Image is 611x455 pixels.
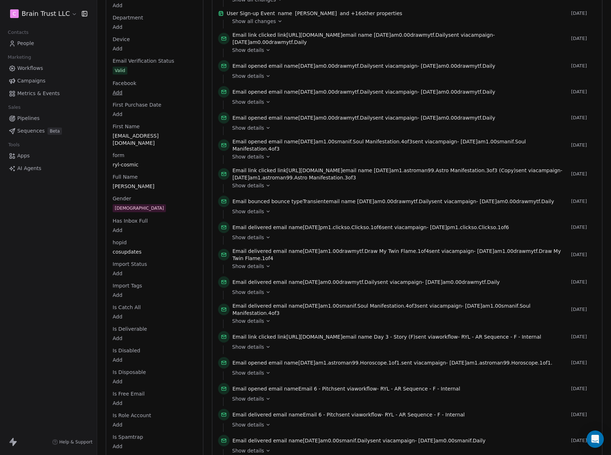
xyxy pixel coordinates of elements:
span: AI Agents [17,165,41,172]
a: Apps [6,150,91,162]
span: [DATE]am0.00drawmytf.Daily [425,279,500,285]
span: [DATE] [571,36,596,41]
span: [URL][DOMAIN_NAME] [286,334,343,340]
a: Show details [232,447,591,454]
span: email name sent via campaign - [232,302,568,317]
span: [URL][DOMAIN_NAME] [286,32,343,38]
span: Email 6 - Pitch [303,412,339,418]
span: [DATE] [571,224,596,230]
span: Show details [232,208,264,215]
span: RYL - AR Sequence - F - Internal [461,334,541,340]
span: Show details [232,395,264,402]
span: cosupdates [113,248,196,255]
span: Is Free Email [111,390,146,397]
span: Add [113,291,196,299]
span: Email opened [232,386,267,392]
span: Add [113,443,196,450]
span: [DATE] [571,334,596,340]
span: Apps [17,152,30,160]
span: Add [113,270,196,277]
span: Contacts [5,27,32,38]
a: Show details [232,234,591,241]
span: Email Verification Status [111,57,176,64]
span: Add [113,89,196,96]
span: form [111,152,126,159]
span: First Purchase Date [111,101,163,108]
span: email name sent via campaign - [232,138,568,152]
span: Show details [232,289,264,296]
span: Show details [232,124,264,131]
span: [DATE] [571,142,596,148]
span: User Sign-up Event [227,10,275,17]
a: Show details [232,46,591,54]
span: email name sent via workflow - [232,385,460,392]
span: name [278,10,292,17]
a: Show details [232,395,591,402]
span: Pipelines [17,115,40,122]
span: email name sent via workflow - [232,411,465,418]
a: People [6,37,91,49]
span: Import Tags [111,282,144,289]
span: [DATE] [571,10,596,16]
span: [DATE] [571,438,596,443]
span: [DATE] [571,412,596,418]
span: Workflows [17,64,43,72]
span: Add [113,227,196,234]
a: Show details [232,208,591,215]
span: Email opened [232,89,267,95]
span: Email delivered [232,438,271,443]
span: Email bounced [232,198,270,204]
a: AI Agents [6,162,91,174]
span: Add [113,313,196,320]
span: [DATE]am0.00drawmytf.Daily [421,89,495,95]
span: Campaigns [17,77,45,85]
span: [DATE]am1.00smanif.Soul Manifestation.4of3 [303,303,417,309]
span: Gender [111,195,133,202]
span: Add [113,335,196,342]
span: Tools [5,139,23,150]
span: Show details [232,447,264,454]
a: Workflows [6,62,91,74]
span: Email 6 - Pitch [298,386,334,392]
span: [DATE] [571,386,596,392]
a: Campaigns [6,75,91,87]
span: Facebook [111,80,138,87]
span: email name sent via campaign - [232,359,552,366]
span: hopid [111,239,128,246]
span: [DATE]am0.00drawmytf.Daily [303,279,377,285]
a: Metrics & Events [6,88,91,99]
span: Show details [232,317,264,325]
span: Show all changes [232,18,276,25]
a: Show details [232,98,591,106]
span: [DATE] [571,89,596,95]
span: link email name sent via workflow - [232,333,541,340]
span: [DATE] [571,307,596,312]
span: Email delivered [232,412,271,418]
a: Show details [232,153,591,160]
span: [EMAIL_ADDRESS][DOMAIN_NAME] [113,132,196,147]
button: CBrain Trust LLC [9,8,77,20]
span: Show details [232,72,264,80]
span: C [13,10,16,17]
span: Transient [303,198,326,204]
span: Email opened [232,63,267,69]
span: [DATE] [571,198,596,204]
span: Email opened [232,139,267,144]
div: Valid [115,67,125,74]
span: Email opened [232,115,267,121]
span: [DATE] [571,360,596,366]
a: Show details [232,317,591,325]
span: [PERSON_NAME] [113,183,196,190]
span: [DATE]am1.00drawmytf.Draw My Twin Flame.1of4 [303,248,429,254]
span: Add [113,356,196,363]
span: Add [113,111,196,118]
span: Email opened [232,360,267,366]
span: [DATE]am0.00drawmytf.Daily [421,63,495,69]
span: Show details [232,46,264,54]
span: Add [113,45,196,52]
a: Show details [232,343,591,351]
span: Show details [232,153,264,160]
span: bounce type email name sent via campaign - [232,198,554,205]
span: Sales [5,102,24,113]
span: [DATE]am1.astroman99.Astro Manifestation.3of3 [232,175,356,180]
